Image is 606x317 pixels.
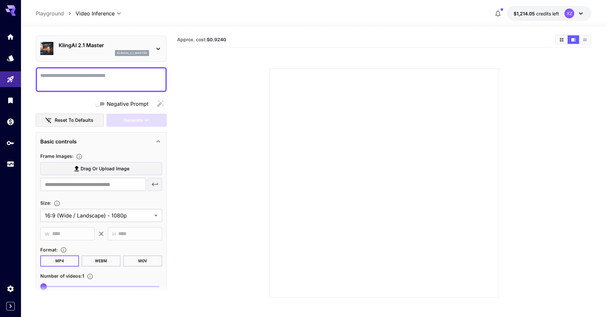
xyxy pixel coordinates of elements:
span: $1,214.05 [514,11,536,16]
label: Drag or upload image [40,162,162,176]
div: Wallet [7,118,14,126]
span: credits left [536,11,559,16]
p: KlingAI 2.1 Master [59,41,149,49]
span: Drag or upload image [81,165,129,173]
span: Number of videos : 1 [40,273,84,279]
button: WEBM [82,255,121,267]
div: Library [7,96,14,104]
div: $1,214.04911 [514,10,559,17]
button: Reset to defaults [36,114,104,127]
span: Size : [40,200,51,206]
div: Show media in grid viewShow media in video viewShow media in list view [555,35,591,45]
span: Video Inference [76,9,115,17]
button: Show media in video view [568,35,579,44]
div: Usage [7,160,14,168]
button: MP4 [40,255,79,267]
div: KlingAI 2.1 Masterklingai_2_1_master [40,39,162,59]
div: API Keys [7,139,14,147]
b: $0.9240 [207,37,226,42]
span: W [45,230,49,238]
button: Show media in grid view [556,35,567,44]
button: Expand sidebar [6,302,15,310]
button: $1,214.04911XZ [507,6,591,21]
button: Choose the file format for the output video. [58,247,69,253]
div: Basic controls [40,134,162,149]
div: Settings [7,285,14,293]
button: Upload frame images. [73,153,85,160]
div: XZ [564,9,574,18]
div: Home [7,33,14,41]
nav: breadcrumb [36,9,76,17]
div: Models [7,54,14,62]
p: Basic controls [40,138,77,145]
button: Specify how many videos to generate in a single request. Each video generation will be charged se... [84,273,96,280]
button: Adjust the dimensions of the generated image by specifying its width and height in pixels, or sel... [51,200,63,207]
button: Show media in list view [579,35,591,44]
span: H [112,230,116,238]
div: Playground [7,75,14,84]
span: Approx. cost: [177,37,226,42]
button: MOV [123,255,162,267]
span: Negative Prompt [107,100,148,108]
span: 16:9 (Wide / Landscape) - 1080p [45,212,152,219]
a: Playground [36,9,64,17]
span: Frame Images : [40,153,73,159]
span: Format : [40,247,58,252]
p: klingai_2_1_master [117,51,147,55]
